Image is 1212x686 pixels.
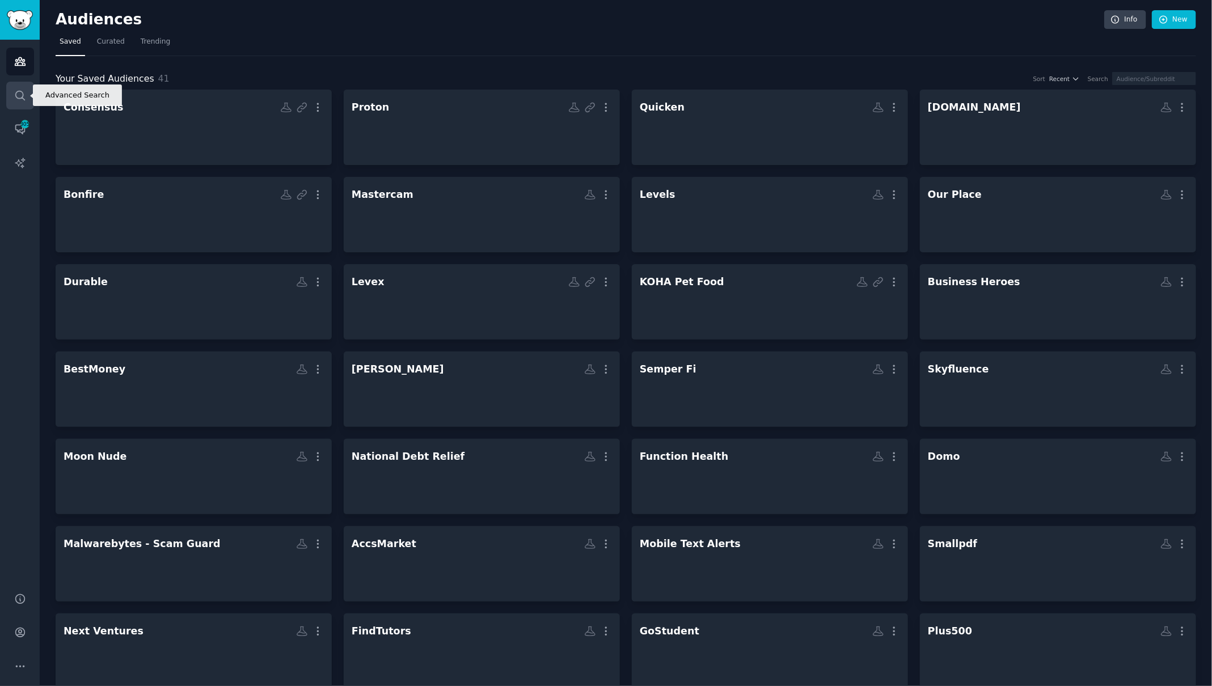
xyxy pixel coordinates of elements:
[632,526,908,602] a: Mobile Text Alerts
[920,90,1196,165] a: [DOMAIN_NAME]
[352,188,413,202] div: Mastercam
[93,33,129,56] a: Curated
[920,439,1196,514] a: Domo
[141,37,170,47] span: Trending
[56,33,85,56] a: Saved
[64,450,127,464] div: Moon Nude
[928,450,960,464] div: Domo
[64,100,123,115] div: Consensus
[1104,10,1146,29] a: Info
[56,72,154,86] span: Your Saved Audiences
[640,624,699,638] div: GoStudent
[64,275,108,289] div: Durable
[344,526,620,602] a: AccsMarket
[632,177,908,252] a: Levels
[640,362,696,376] div: Semper Fi
[56,264,332,340] a: Durable
[344,264,620,340] a: Levex
[1112,72,1196,85] input: Audience/Subreddit
[352,450,464,464] div: National Debt Relief
[64,624,143,638] div: Next Ventures
[1049,75,1080,83] button: Recent
[158,73,170,84] span: 41
[97,37,125,47] span: Curated
[344,352,620,427] a: [PERSON_NAME]
[1152,10,1196,29] a: New
[1088,75,1108,83] div: Search
[352,275,385,289] div: Levex
[1033,75,1046,83] div: Sort
[632,90,908,165] a: Quicken
[928,275,1020,289] div: Business Heroes
[920,352,1196,427] a: Skyfluence
[344,90,620,165] a: Proton
[64,362,125,376] div: BestMoney
[640,275,724,289] div: KOHA Pet Food
[640,450,728,464] div: Function Health
[632,439,908,514] a: Function Health
[56,526,332,602] a: Malwarebytes - Scam Guard
[344,177,620,252] a: Mastercam
[56,11,1104,29] h2: Audiences
[640,188,675,202] div: Levels
[640,100,685,115] div: Quicken
[64,188,104,202] div: Bonfire
[928,100,1021,115] div: [DOMAIN_NAME]
[928,362,989,376] div: Skyfluence
[60,37,81,47] span: Saved
[56,439,332,514] a: Moon Nude
[640,537,741,551] div: Mobile Text Alerts
[20,120,30,128] span: 305
[64,537,221,551] div: Malwarebytes - Scam Guard
[7,10,33,30] img: GummySearch logo
[632,352,908,427] a: Semper Fi
[352,537,416,551] div: AccsMarket
[56,177,332,252] a: Bonfire
[352,362,444,376] div: [PERSON_NAME]
[1049,75,1070,83] span: Recent
[928,537,977,551] div: Smallpdf
[920,526,1196,602] a: Smallpdf
[928,624,972,638] div: Plus500
[632,264,908,340] a: KOHA Pet Food
[920,177,1196,252] a: Our Place
[56,352,332,427] a: BestMoney
[6,115,34,143] a: 305
[352,624,411,638] div: FindTutors
[920,264,1196,340] a: Business Heroes
[56,90,332,165] a: Consensus
[137,33,174,56] a: Trending
[352,100,389,115] div: Proton
[928,188,982,202] div: Our Place
[344,439,620,514] a: National Debt Relief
